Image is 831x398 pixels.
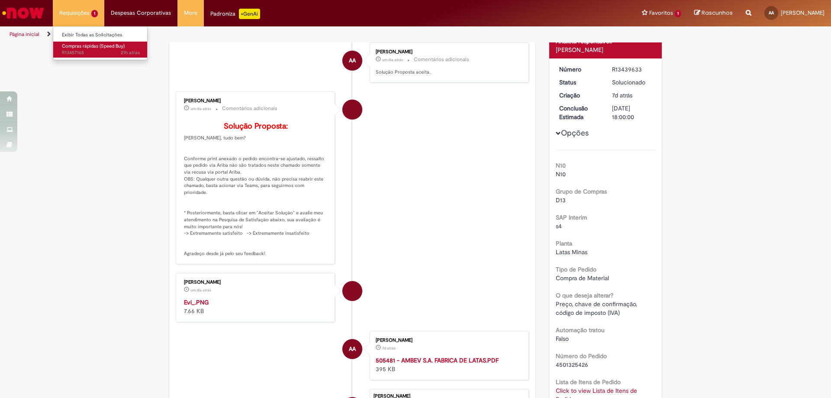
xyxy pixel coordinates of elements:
div: [PERSON_NAME] [184,280,328,285]
div: 7.66 KB [184,298,328,315]
span: Rascunhos [702,9,733,17]
p: [PERSON_NAME], tudo bem? Conforme print anexado o pedido encontra-se ajustado, ressalto que pedid... [184,122,328,257]
span: AA [349,339,356,359]
small: Comentários adicionais [414,56,469,63]
b: Grupo de Compras [556,188,607,195]
b: Tipo de Pedido [556,265,596,273]
div: [PERSON_NAME] [184,98,328,104]
span: AA [769,10,774,16]
div: Fátima Aparecida Mendes Pedreira [342,100,362,120]
p: +GenAi [239,9,260,19]
a: 505481 - AMBEV S.A. FABRICA DE LATAS.PDF [376,356,499,364]
a: Aberto R13457165 : Compras rápidas (Speed Buy) [53,42,148,58]
span: Latas Minas [556,248,587,256]
span: R13457165 [62,49,140,56]
dt: Conclusão Estimada [553,104,606,121]
span: Requisições [59,9,90,17]
time: 22/08/2025 12:03:05 [382,346,396,351]
dt: Status [553,78,606,87]
time: 27/08/2025 18:00:12 [190,288,211,293]
span: Despesas Corporativas [111,9,171,17]
span: 21h atrás [121,49,140,56]
span: 7d atrás [382,346,396,351]
time: 28/08/2025 08:22:44 [382,57,403,62]
div: [DATE] 18:00:00 [612,104,652,121]
span: um dia atrás [190,288,211,293]
time: 22/08/2025 12:03:10 [612,91,632,99]
b: N10 [556,162,566,169]
span: More [184,9,197,17]
a: Evi_.PNG [184,298,209,306]
b: Lista de Itens de Pedido [556,378,621,386]
a: Página inicial [10,31,39,38]
time: 28/08/2025 11:26:49 [121,49,140,56]
span: Preço, chave de confirmação, código de imposto (IVA) [556,300,639,317]
span: Falso [556,335,569,343]
span: Favoritos [649,9,673,17]
ul: Requisições [53,26,148,60]
div: Amanda Paulina Carvalho Alves [342,339,362,359]
b: SAP Interim [556,214,587,221]
span: Compras rápidas (Speed Buy) [62,43,125,49]
div: 22/08/2025 12:03:10 [612,91,652,100]
img: ServiceNow [1,4,45,22]
time: 27/08/2025 18:03:30 [190,106,211,111]
b: Automação tratou [556,326,605,334]
span: N10 [556,170,566,178]
div: [PERSON_NAME] [376,49,520,55]
span: 4501325426 [556,361,588,369]
div: Solucionado [612,78,652,87]
span: Compra de Material [556,274,609,282]
div: Padroniza [210,9,260,19]
dt: Número [553,65,606,74]
a: Exibir Todas as Solicitações [53,30,148,40]
b: Planta [556,239,572,247]
b: Número do Pedido [556,352,607,360]
div: Amanda Paulina Carvalho Alves [342,51,362,71]
div: R13439633 [612,65,652,74]
div: [PERSON_NAME] [556,45,656,54]
b: Solução Proposta: [224,121,288,131]
a: Rascunhos [694,9,733,17]
div: Fátima Aparecida Mendes Pedreira [342,281,362,301]
ul: Trilhas de página [6,26,548,42]
dt: Criação [553,91,606,100]
div: 395 KB [376,356,520,373]
span: AA [349,50,356,71]
span: 7d atrás [612,91,632,99]
span: D13 [556,196,566,204]
span: [PERSON_NAME] [781,9,825,16]
b: O que deseja alterar? [556,291,613,299]
span: 1 [91,10,98,17]
small: Comentários adicionais [222,105,277,112]
span: um dia atrás [190,106,211,111]
p: Solução Proposta aceita. [376,69,520,76]
div: [PERSON_NAME] [376,338,520,343]
span: s4 [556,222,562,230]
span: 1 [675,10,681,17]
span: um dia atrás [382,57,403,62]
